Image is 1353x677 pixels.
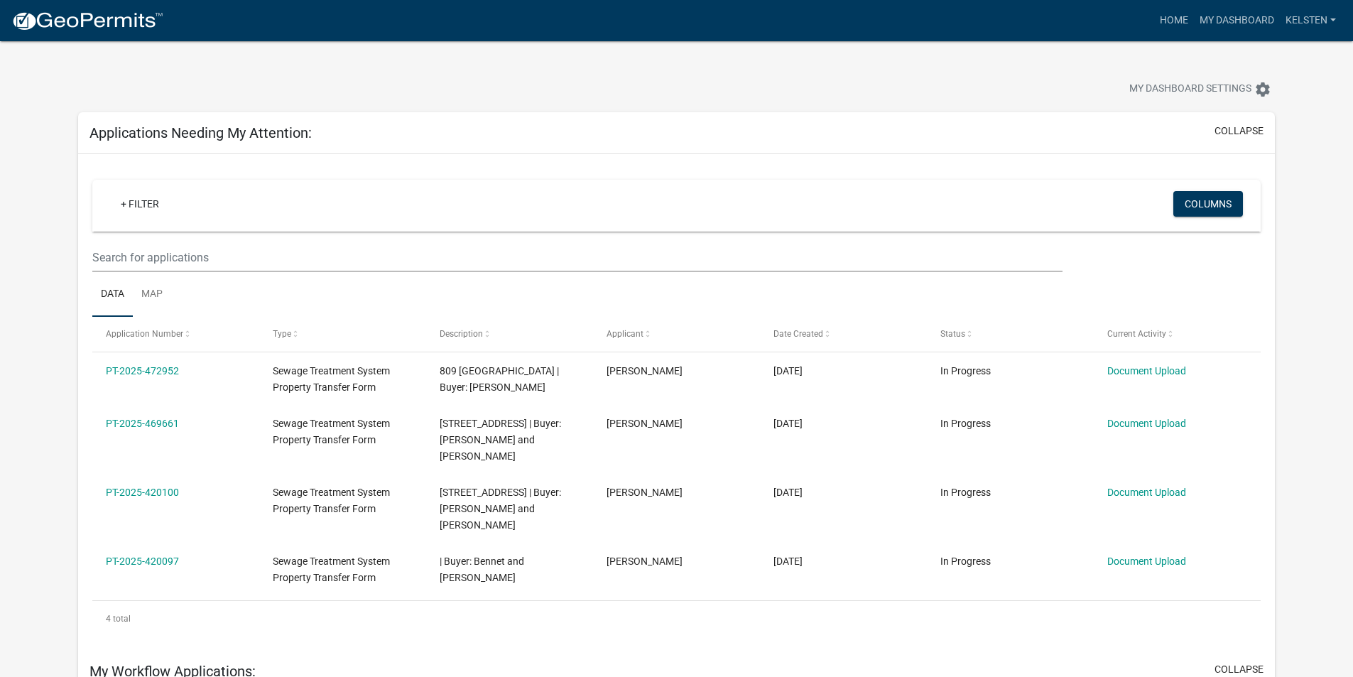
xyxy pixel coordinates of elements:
[760,317,927,351] datatable-header-cell: Date Created
[1154,7,1194,34] a: Home
[440,418,561,462] span: 17837 CO HWY 1 | Buyer: Anthony Fijala and Susan Fijala
[273,329,291,339] span: Type
[940,418,991,429] span: In Progress
[607,329,643,339] span: Applicant
[259,317,426,351] datatable-header-cell: Type
[607,487,683,498] span: Kelsey Stender
[1107,418,1186,429] a: Document Upload
[773,418,803,429] span: 08/26/2025
[133,272,171,318] a: Map
[1215,662,1264,677] button: collapse
[1107,329,1166,339] span: Current Activity
[106,365,179,377] a: PT-2025-472952
[1107,365,1186,377] a: Document Upload
[273,365,390,393] span: Sewage Treatment System Property Transfer Form
[1194,7,1280,34] a: My Dashboard
[593,317,760,351] datatable-header-cell: Applicant
[773,329,823,339] span: Date Created
[1215,124,1264,139] button: collapse
[773,556,803,567] span: 05/13/2025
[106,487,179,498] a: PT-2025-420100
[1173,191,1243,217] button: Columns
[607,418,683,429] span: Kelsey Stender
[1107,556,1186,567] a: Document Upload
[78,154,1275,651] div: collapse
[940,365,991,377] span: In Progress
[106,329,183,339] span: Application Number
[607,556,683,567] span: Kelsey Stender
[940,556,991,567] span: In Progress
[273,487,390,514] span: Sewage Treatment System Property Transfer Form
[440,365,559,393] span: 809 RIVERSIDE CT | Buyer: Chloe Colbaugh
[1093,317,1260,351] datatable-header-cell: Current Activity
[1118,75,1283,103] button: My Dashboard Settingssettings
[89,124,312,141] h5: Applications Needing My Attention:
[426,317,593,351] datatable-header-cell: Description
[106,418,179,429] a: PT-2025-469661
[773,365,803,377] span: 09/03/2025
[1107,487,1186,498] a: Document Upload
[926,317,1093,351] datatable-header-cell: Status
[92,272,133,318] a: Data
[940,487,991,498] span: In Progress
[1129,81,1251,98] span: My Dashboard Settings
[106,556,179,567] a: PT-2025-420097
[940,329,965,339] span: Status
[92,317,259,351] datatable-header-cell: Application Number
[440,329,483,339] span: Description
[440,487,561,531] span: 514 SUMMIT ST E | Buyer: Adria Budesca and Amy Herbranson
[92,601,1261,637] div: 4 total
[1280,7,1342,34] a: Kelsten
[773,487,803,498] span: 05/13/2025
[109,191,170,217] a: + Filter
[607,365,683,377] span: Kelsey Stender
[273,556,390,583] span: Sewage Treatment System Property Transfer Form
[1254,81,1271,98] i: settings
[273,418,390,445] span: Sewage Treatment System Property Transfer Form
[92,243,1062,272] input: Search for applications
[440,556,524,583] span: | Buyer: Bennet and Trisha Stich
